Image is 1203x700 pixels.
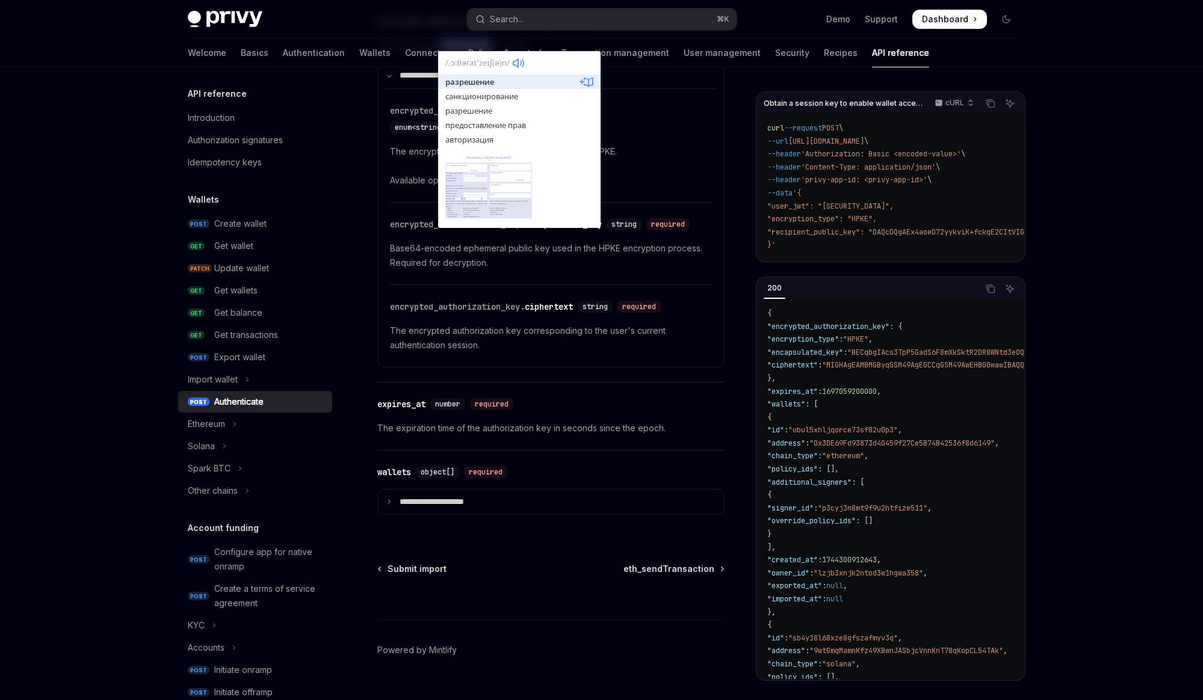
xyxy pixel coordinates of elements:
[188,417,225,431] div: Ethereum
[767,464,818,474] span: "policy_ids"
[178,280,332,301] a: GETGet wallets
[767,516,856,526] span: "override_policy_ids"
[843,581,847,591] span: ,
[1002,96,1018,111] button: Ask AI
[717,14,729,24] span: ⌘ K
[814,568,923,578] span: "lzjb3xnjk2ntod3w1hgwa358"
[767,137,788,146] span: --url
[438,75,601,89] li: разрешение
[997,10,1016,29] button: Toggle dark mode
[767,672,818,682] span: "policy_ids"
[767,620,772,630] span: {
[377,398,425,410] div: expires_at
[188,484,238,498] div: Other chains
[561,38,669,67] a: Transaction management
[438,118,601,132] li: предоставление прав
[784,425,788,435] span: :
[864,137,868,146] span: \
[214,283,258,298] div: Get wallets
[470,398,513,410] div: required
[283,38,345,67] a: Authentication
[767,646,805,655] span: "address"
[623,563,723,575] a: eth_sendTransaction
[178,152,332,173] a: Idempotency keys
[767,227,1176,237] span: "recipient_public_key": "DAQcDQgAEx4aoeD72yykviK+fckqE2CItVIGn1rCnvCXZ1HgpOcMEMialRmTrqIK4oZlYd1"
[188,521,259,535] h5: Account funding
[377,644,457,656] a: Powered by Mintlify
[852,477,864,487] span: : [
[983,281,998,296] button: Copy the contents from the code block
[435,399,460,409] span: number
[805,399,818,409] span: : [
[214,305,262,320] div: Get balance
[188,309,205,318] span: GET
[788,633,898,643] span: "sb4y18l68xze8gfszafmyv3q"
[214,261,269,275] div: Update wallet
[927,175,932,185] span: \
[390,324,712,352] p: The encrypted authorization key corresponding to the user's current authentication session.
[583,302,608,312] span: string
[188,439,215,453] div: Solana
[865,13,898,25] a: Support
[390,144,712,159] p: The encryption type used. Currently only supports HPKE.
[214,582,325,610] div: Create a terms of service agreement
[767,201,894,211] span: "user_jwt": "[SECURITY_DATA]",
[995,438,999,448] span: ,
[767,607,776,617] span: },
[872,38,929,67] a: API reference
[822,387,877,396] span: 1697059200000
[801,149,961,159] span: 'Authorization: Basic <encoded-value>'
[188,353,209,362] span: POST
[805,438,809,448] span: :
[214,663,272,677] div: Initiate onramp
[178,480,332,502] button: Toggle Other chains section
[928,93,979,114] button: cURL
[188,155,262,170] div: Idempotency keys
[788,425,898,435] span: "ubul5xhljqorce73sf82u0p3"
[178,458,332,479] button: Toggle Spark BTC section
[767,451,818,461] span: "chain_type"
[767,490,772,500] span: {
[188,592,209,601] span: POST
[617,301,661,313] div: required
[438,103,601,118] li: разрешение
[188,688,209,697] span: POST
[822,659,856,669] span: "solana"
[214,216,267,231] div: Create wallet
[178,302,332,324] a: GETGet balance
[767,568,809,578] span: "owner_id"
[767,399,805,409] span: "wallets"
[767,360,818,370] span: "ciphertext"
[388,563,447,575] span: Submit import
[826,13,850,25] a: Demo
[214,350,265,364] div: Export wallet
[390,241,712,270] p: Base64-encoded ephemeral public key used in the HPKE encryption process. Required for decryption.
[445,57,510,69] div: ˌɔːθəraɪˈzeɪʃ(ə)n
[784,633,788,643] span: :
[188,331,205,340] span: GET
[1003,646,1007,655] span: ,
[793,188,801,198] span: '{
[490,12,524,26] div: Search...
[822,451,864,461] span: "ethereum"
[390,301,525,312] span: encrypted_authorization_key.
[767,633,784,643] span: "id"
[178,324,332,346] a: GETGet transactions
[178,369,332,390] button: Toggle Import wallet section
[178,413,332,435] button: Toggle Ethereum section
[178,541,332,577] a: POSTConfigure app for native onramp
[178,213,332,235] a: POSTCreate wallet
[822,581,826,591] span: :
[467,8,737,30] button: Open search
[767,162,801,172] span: --header
[390,105,597,117] div: encryption_type
[767,503,814,513] span: "signer_id"
[824,38,858,67] a: Recipes
[868,334,873,344] span: ,
[178,615,332,636] button: Toggle KYC section
[395,123,445,132] span: enum<string>
[1002,281,1018,296] button: Ask AI
[818,464,839,474] span: : [],
[188,38,226,67] a: Welcome
[188,666,209,675] span: POST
